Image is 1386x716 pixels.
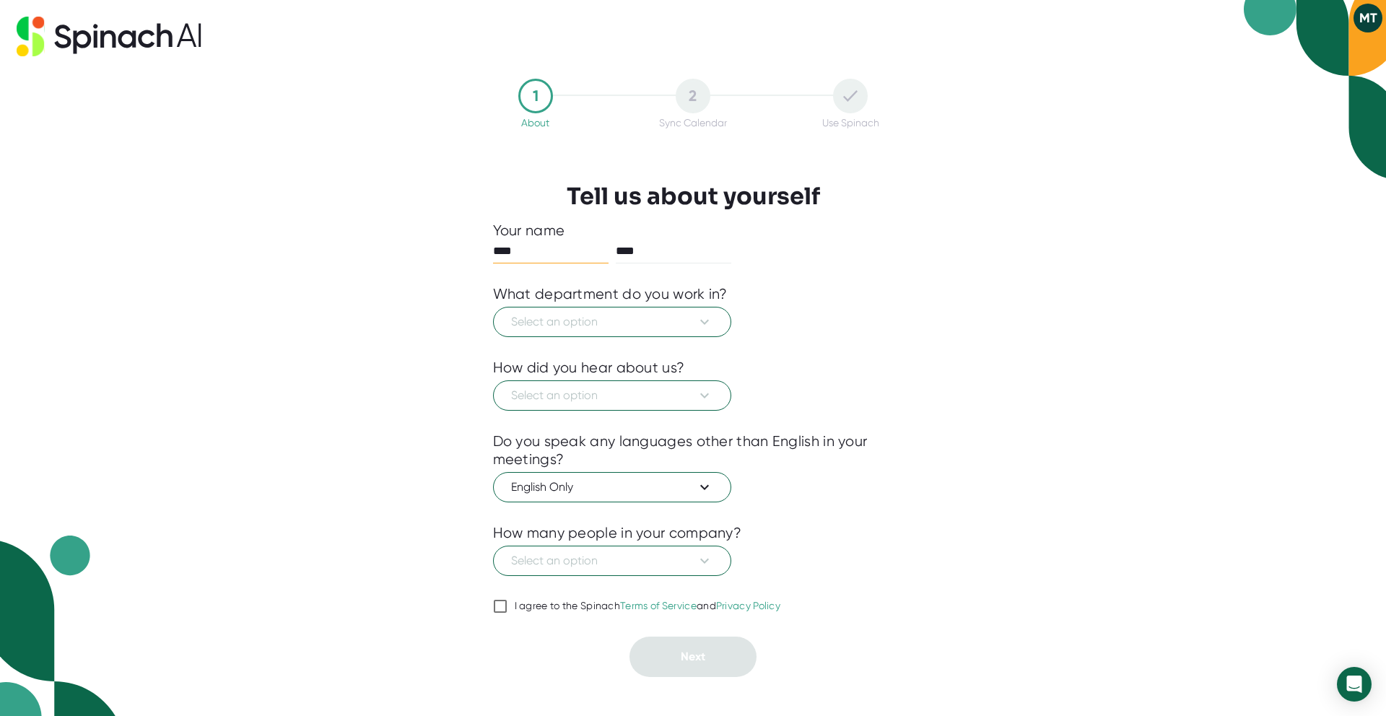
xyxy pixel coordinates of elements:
[511,479,713,496] span: English Only
[493,524,742,542] div: How many people in your company?
[493,432,894,468] div: Do you speak any languages other than English in your meetings?
[511,387,713,404] span: Select an option
[493,307,731,337] button: Select an option
[567,183,820,210] h3: Tell us about yourself
[511,313,713,331] span: Select an option
[493,222,894,240] div: Your name
[681,650,705,663] span: Next
[1337,667,1372,702] div: Open Intercom Messenger
[493,472,731,502] button: English Only
[518,79,553,113] div: 1
[676,79,710,113] div: 2
[659,117,727,128] div: Sync Calendar
[629,637,757,677] button: Next
[716,600,780,611] a: Privacy Policy
[493,380,731,411] button: Select an option
[493,285,728,303] div: What department do you work in?
[515,600,781,613] div: I agree to the Spinach and
[521,117,549,128] div: About
[493,546,731,576] button: Select an option
[620,600,697,611] a: Terms of Service
[1354,4,1382,32] button: MT
[511,552,713,569] span: Select an option
[822,117,879,128] div: Use Spinach
[493,359,685,377] div: How did you hear about us?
